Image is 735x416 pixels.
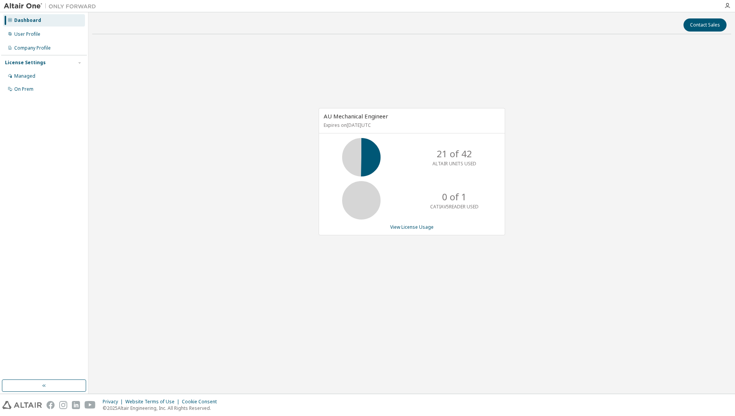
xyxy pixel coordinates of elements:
[103,405,221,411] p: © 2025 Altair Engineering, Inc. All Rights Reserved.
[14,45,51,51] div: Company Profile
[430,203,479,210] p: CATIAV5READER USED
[125,399,182,405] div: Website Terms of Use
[14,17,41,23] div: Dashboard
[324,122,498,128] p: Expires on [DATE] UTC
[47,401,55,409] img: facebook.svg
[59,401,67,409] img: instagram.svg
[182,399,221,405] div: Cookie Consent
[683,18,727,32] button: Contact Sales
[72,401,80,409] img: linkedin.svg
[324,112,388,120] span: AU Mechanical Engineer
[432,160,476,167] p: ALTAIR UNITS USED
[103,399,125,405] div: Privacy
[4,2,100,10] img: Altair One
[5,60,46,66] div: License Settings
[14,31,40,37] div: User Profile
[442,190,467,203] p: 0 of 1
[85,401,96,409] img: youtube.svg
[2,401,42,409] img: altair_logo.svg
[437,147,472,160] p: 21 of 42
[390,224,434,230] a: View License Usage
[14,73,35,79] div: Managed
[14,86,33,92] div: On Prem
